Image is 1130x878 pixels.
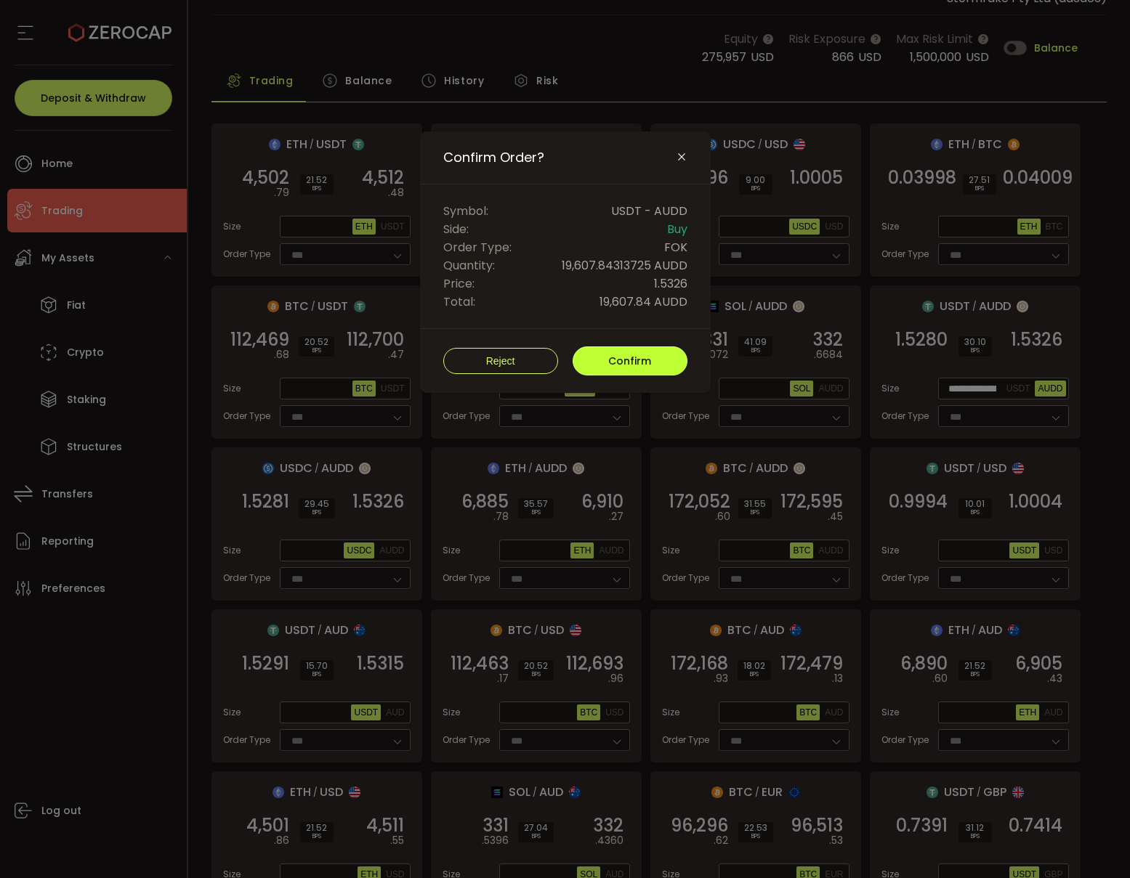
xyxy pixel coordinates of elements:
[664,238,687,256] span: FOK
[443,293,475,311] span: Total:
[667,220,687,238] span: Buy
[486,355,515,367] span: Reject
[608,354,651,368] span: Confirm
[611,202,687,220] span: USDT - AUDD
[600,293,687,311] span: 19,607.84 AUDD
[573,346,687,375] button: Confirm
[420,131,711,393] div: Confirm Order?
[443,149,544,166] span: Confirm Order?
[443,238,512,256] span: Order Type:
[443,275,475,293] span: Price:
[654,275,687,293] span: 1.5326
[443,202,488,220] span: Symbol:
[676,151,687,164] button: Close
[443,256,495,275] span: Quantity:
[562,256,687,275] span: 19,607.84313725 AUDD
[443,348,558,374] button: Reject
[957,721,1130,878] iframe: Chat Widget
[443,220,469,238] span: Side:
